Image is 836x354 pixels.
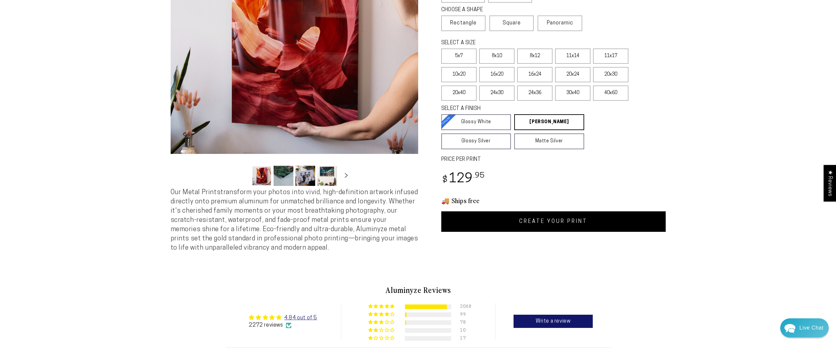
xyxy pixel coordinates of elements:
[441,67,477,82] label: 10x20
[555,49,590,64] label: 11x14
[441,211,666,232] a: CREATE YOUR PRINT
[503,19,521,27] span: Square
[295,166,315,186] button: Load image 3 in gallery view
[441,114,511,130] a: Glossy White
[593,86,628,101] label: 40x60
[450,19,477,27] span: Rectangle
[514,315,593,328] a: Write a review
[460,304,468,309] div: 2068
[799,318,823,337] div: Contact Us Directly
[249,322,317,329] div: 2272 reviews
[441,156,666,163] label: PRICE PER PRINT
[441,6,527,14] legend: CHOOSE A SHAPE
[514,133,584,149] a: Matte Silver
[317,166,337,186] button: Load image 4 in gallery view
[460,320,468,325] div: 78
[235,168,250,183] button: Slide left
[473,172,485,180] sup: .95
[441,133,511,149] a: Glossy Silver
[780,318,829,337] div: Chat widget toggle
[368,336,396,341] div: 1% (17) reviews with 1 star rating
[460,312,468,317] div: 99
[274,166,293,186] button: Load image 2 in gallery view
[517,49,552,64] label: 8x12
[368,312,396,317] div: 4% (99) reviews with 4 star rating
[441,173,485,186] bdi: 129
[460,328,468,333] div: 10
[339,168,353,183] button: Slide right
[252,166,272,186] button: Load image 1 in gallery view
[593,49,628,64] label: 11x17
[555,86,590,101] label: 30x40
[441,105,568,113] legend: SELECT A FINISH
[514,114,584,130] a: [PERSON_NAME]
[368,328,396,333] div: 0% (10) reviews with 2 star rating
[441,196,666,205] h3: 🚚 Ships free
[368,320,396,325] div: 3% (78) reviews with 3 star rating
[442,176,448,185] span: $
[225,284,611,296] h2: Aluminyze Reviews
[479,49,515,64] label: 8x10
[555,67,590,82] label: 20x24
[171,189,418,251] span: Our Metal Prints transform your photos into vivid, high-definition artwork infused directly onto ...
[823,165,836,201] div: Click to open Judge.me floating reviews tab
[479,67,515,82] label: 16x20
[286,323,291,328] img: Verified Checkmark
[441,86,477,101] label: 20x40
[441,39,573,47] legend: SELECT A SIZE
[593,67,628,82] label: 20x30
[368,304,396,309] div: 91% (2068) reviews with 5 star rating
[284,315,317,321] a: 4.84 out of 5
[441,49,477,64] label: 5x7
[460,336,468,341] div: 17
[547,20,573,26] span: Panoramic
[249,314,317,322] div: Average rating is 4.84 stars
[517,67,552,82] label: 16x24
[517,86,552,101] label: 24x36
[479,86,515,101] label: 24x30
